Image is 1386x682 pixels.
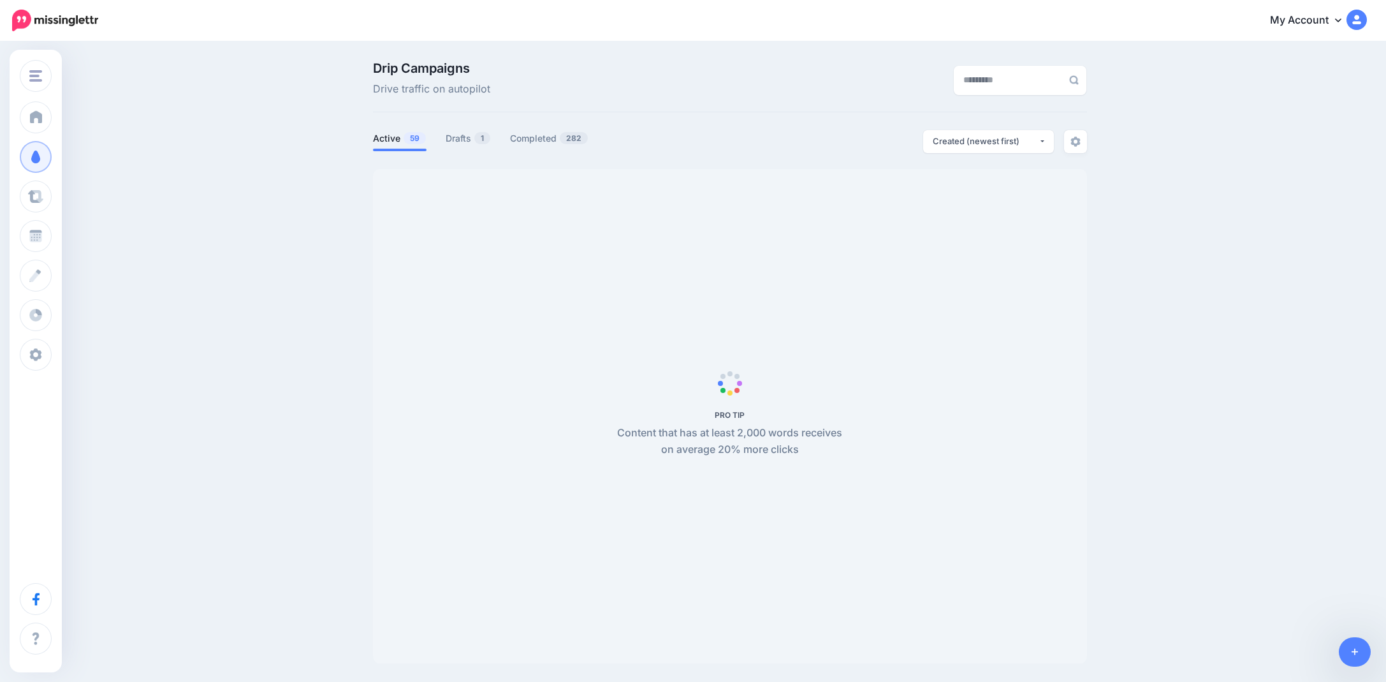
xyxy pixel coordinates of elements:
a: Active59 [373,131,427,146]
img: menu.png [29,70,42,82]
a: Completed282 [510,131,588,146]
span: 59 [404,132,426,144]
img: settings-grey.png [1070,137,1081,147]
div: Created (newest first) [933,135,1039,147]
img: search-grey-6.png [1069,75,1079,85]
span: Drip Campaigns [373,62,490,75]
span: Drive traffic on autopilot [373,81,490,98]
button: Created (newest first) [923,130,1054,153]
a: Drafts1 [446,131,491,146]
span: 1 [474,132,490,144]
span: 282 [560,132,588,144]
img: Missinglettr [12,10,98,31]
a: My Account [1257,5,1367,36]
h5: PRO TIP [610,410,849,420]
p: Content that has at least 2,000 words receives on average 20% more clicks [610,425,849,458]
